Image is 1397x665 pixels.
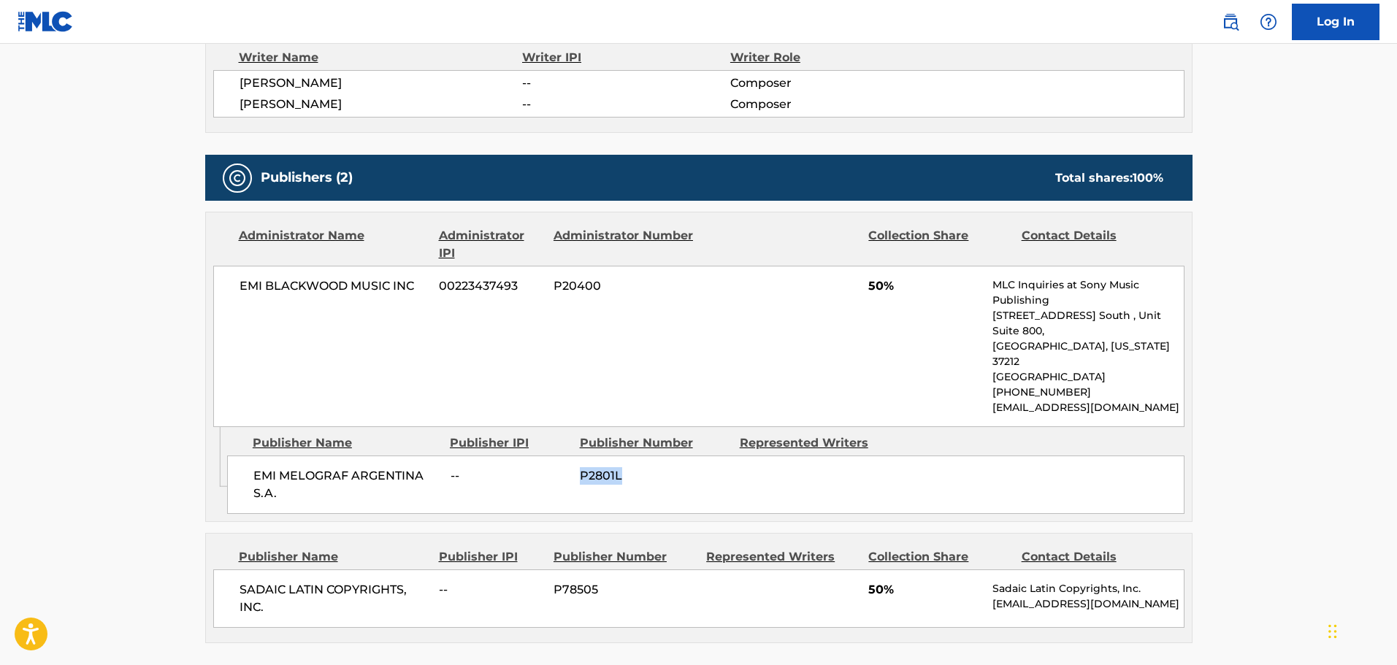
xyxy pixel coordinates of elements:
p: [EMAIL_ADDRESS][DOMAIN_NAME] [992,400,1183,415]
div: Administrator Name [239,227,428,262]
span: -- [451,467,569,485]
div: Publisher IPI [450,434,569,452]
p: [GEOGRAPHIC_DATA] [992,369,1183,385]
div: Administrator Number [554,227,695,262]
div: Publisher IPI [439,548,543,566]
div: Widget de chat [1324,595,1397,665]
span: SADAIC LATIN COPYRIGHTS, INC. [240,581,429,616]
span: Composer [730,96,919,113]
span: 00223437493 [439,277,543,295]
div: Collection Share [868,548,1010,566]
div: Publisher Name [253,434,439,452]
span: [PERSON_NAME] [240,96,523,113]
img: help [1260,13,1277,31]
div: Represented Writers [740,434,889,452]
span: EMI BLACKWOOD MUSIC INC [240,277,429,295]
div: Contact Details [1022,548,1163,566]
div: Represented Writers [706,548,857,566]
h5: Publishers (2) [261,169,353,186]
div: Arrastar [1328,610,1337,653]
div: Publisher Name [239,548,428,566]
p: [EMAIL_ADDRESS][DOMAIN_NAME] [992,596,1183,612]
span: Composer [730,74,919,92]
span: -- [522,74,730,92]
div: Total shares: [1055,169,1163,187]
img: search [1222,13,1239,31]
img: MLC Logo [18,11,74,32]
div: Collection Share [868,227,1010,262]
span: 50% [868,581,981,599]
div: Writer Name [239,49,523,66]
div: Writer Role [730,49,919,66]
iframe: Chat Widget [1324,595,1397,665]
a: Public Search [1216,7,1245,36]
div: Administrator IPI [439,227,543,262]
p: [PHONE_NUMBER] [992,385,1183,400]
div: Contact Details [1022,227,1163,262]
p: [GEOGRAPHIC_DATA], [US_STATE] 37212 [992,339,1183,369]
div: Writer IPI [522,49,730,66]
span: 100 % [1133,171,1163,185]
span: P20400 [554,277,695,295]
span: -- [522,96,730,113]
span: -- [439,581,543,599]
span: EMI MELOGRAF ARGENTINA S.A. [253,467,440,502]
div: Publisher Number [580,434,729,452]
img: Publishers [229,169,246,187]
p: MLC Inquiries at Sony Music Publishing [992,277,1183,308]
div: Help [1254,7,1283,36]
p: Sadaic Latin Copyrights, Inc. [992,581,1183,596]
span: [PERSON_NAME] [240,74,523,92]
span: P78505 [554,581,695,599]
span: 50% [868,277,981,295]
div: Publisher Number [554,548,695,566]
p: [STREET_ADDRESS] South , Unit Suite 800, [992,308,1183,339]
a: Log In [1292,4,1379,40]
span: P2801L [580,467,729,485]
